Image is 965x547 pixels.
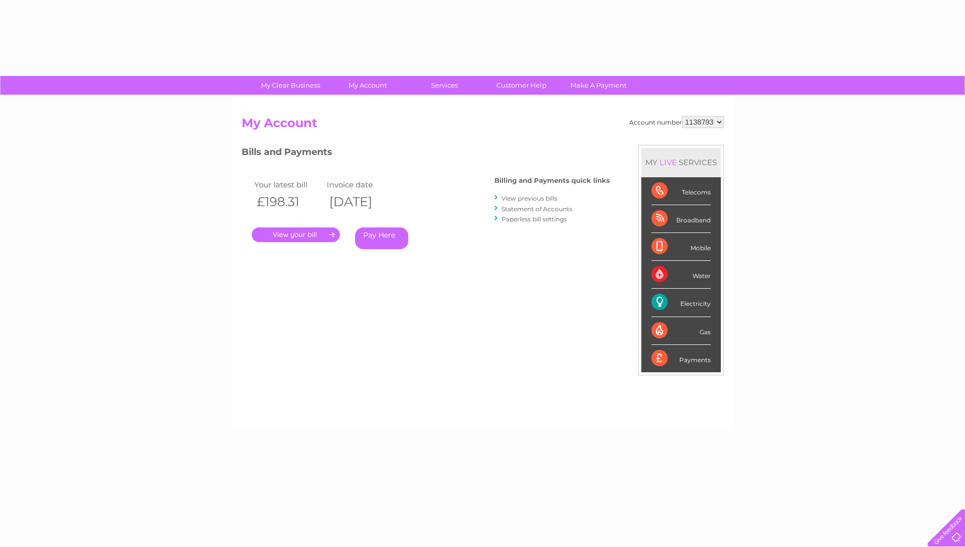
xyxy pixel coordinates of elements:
[494,177,610,184] h4: Billing and Payments quick links
[651,205,711,233] div: Broadband
[403,76,486,95] a: Services
[324,178,397,191] td: Invoice date
[651,345,711,372] div: Payments
[252,191,325,212] th: £198.31
[501,215,567,223] a: Paperless bill settings
[252,227,340,242] a: .
[651,317,711,345] div: Gas
[480,76,563,95] a: Customer Help
[252,178,325,191] td: Your latest bill
[326,76,409,95] a: My Account
[324,191,397,212] th: [DATE]
[651,261,711,289] div: Water
[658,158,679,167] div: LIVE
[242,116,724,135] h2: My Account
[629,116,724,128] div: Account number
[501,194,557,202] a: View previous bills
[242,145,610,163] h3: Bills and Payments
[641,148,721,177] div: MY SERVICES
[355,227,408,249] a: Pay Here
[651,233,711,261] div: Mobile
[501,205,572,213] a: Statement of Accounts
[249,76,332,95] a: My Clear Business
[651,177,711,205] div: Telecoms
[651,289,711,317] div: Electricity
[557,76,640,95] a: Make A Payment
